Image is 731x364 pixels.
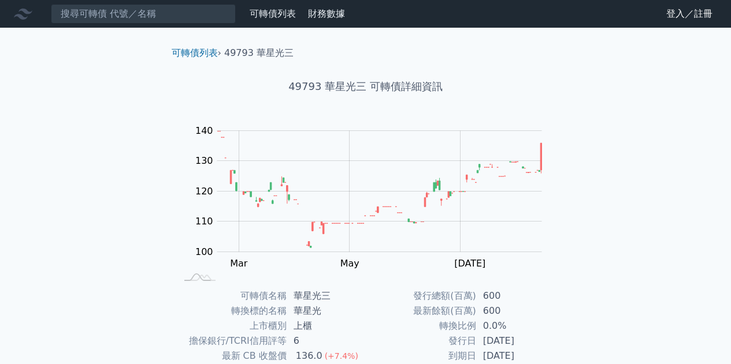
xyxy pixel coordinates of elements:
tspan: [DATE] [454,258,485,269]
tspan: 100 [195,246,213,257]
td: 最新 CB 收盤價 [176,348,287,363]
td: 到期日 [366,348,476,363]
td: 發行日 [366,333,476,348]
li: 49793 華星光三 [224,46,294,60]
a: 可轉債列表 [172,47,218,58]
td: 可轉債名稱 [176,288,287,303]
tspan: 140 [195,125,213,136]
td: 華星光 [287,303,366,318]
tspan: May [340,258,359,269]
td: 6 [287,333,366,348]
a: 財務數據 [308,8,345,19]
tspan: 110 [195,216,213,227]
td: [DATE] [476,348,555,363]
tspan: Mar [230,258,248,269]
td: 轉換比例 [366,318,476,333]
td: 轉換標的名稱 [176,303,287,318]
input: 搜尋可轉債 代號／名稱 [51,4,236,24]
span: (+7.4%) [325,351,358,361]
td: 華星光三 [287,288,366,303]
td: [DATE] [476,333,555,348]
g: Chart [189,125,559,269]
div: 136.0 [294,348,325,363]
td: 上市櫃別 [176,318,287,333]
tspan: 130 [195,155,213,166]
td: 600 [476,303,555,318]
td: 最新餘額(百萬) [366,303,476,318]
a: 登入／註冊 [657,5,722,23]
li: › [172,46,221,60]
h1: 49793 華星光三 可轉債詳細資訊 [162,78,569,95]
a: 可轉債列表 [250,8,296,19]
tspan: 120 [195,186,213,197]
td: 擔保銀行/TCRI信用評等 [176,333,287,348]
td: 上櫃 [287,318,366,333]
td: 600 [476,288,555,303]
td: 發行總額(百萬) [366,288,476,303]
td: 0.0% [476,318,555,333]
